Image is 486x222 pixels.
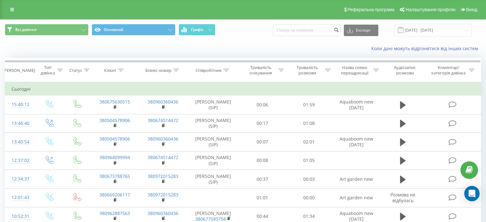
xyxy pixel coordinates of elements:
[371,45,481,51] a: Коли дані можуть відрізнятися вiд інших систем
[405,7,455,12] span: Налаштування профілю
[5,83,481,96] td: Сьогодні
[239,188,286,207] td: 01:01
[291,65,323,76] div: Тривалість розмови
[286,151,332,170] td: 01:05
[338,65,372,76] div: Назва схеми переадресації
[273,25,341,36] input: Пошук за номером
[69,68,82,73] div: Статус
[191,27,204,32] span: Графік
[99,99,130,105] a: 380675630515
[286,114,332,133] td: 01:08
[245,65,277,76] div: Тривалість очікування
[40,65,55,76] div: Тип дзвінка
[145,68,172,73] div: Бізнес номер
[148,210,178,216] a: 380960360436
[286,96,332,114] td: 01:59
[286,170,332,188] td: 00:03
[99,117,130,123] a: 380504578906
[195,216,226,222] a: 380677593758
[12,98,28,111] div: 15:40:12
[466,7,477,12] span: Вихід
[332,170,380,188] td: Аrt garden new
[148,173,178,179] a: 380972015283
[239,151,286,170] td: 00:08
[239,114,286,133] td: 00:17
[12,173,28,185] div: 12:34:37
[12,117,28,130] div: 13:46:40
[239,133,286,151] td: 00:07
[239,96,286,114] td: 00:06
[12,136,28,148] div: 13:40:54
[99,173,130,179] a: 380673788765
[99,136,130,142] a: 380504578906
[148,192,178,198] a: 380972015283
[187,96,239,114] td: [PERSON_NAME] (SIP)
[5,24,89,35] button: Всі дзвінки
[99,210,130,216] a: 380962887563
[15,27,36,32] span: Всі дзвінки
[344,25,378,36] button: Експорт
[386,65,424,76] div: Аудіозапис розмови
[104,68,116,73] div: Клієнт
[390,192,415,203] span: Розмова не відбулась
[148,99,178,105] a: 380960360436
[464,186,480,201] div: Open Intercom Messenger
[187,114,239,133] td: [PERSON_NAME] (SIP)
[348,7,395,12] span: Реферальна програма
[12,154,28,167] div: 12:37:02
[3,68,35,73] div: [PERSON_NAME]
[239,170,286,188] td: 00:37
[187,170,239,188] td: [PERSON_NAME] (SIP)
[332,188,380,207] td: Аrt garden new
[196,68,222,73] div: Співробітник
[92,24,175,35] button: Основний
[179,24,215,35] button: Графік
[12,191,28,204] div: 12:01:43
[148,117,178,123] a: 380674514472
[286,133,332,151] td: 02:01
[286,188,332,207] td: 00:00
[99,154,130,160] a: 380964099994
[187,151,239,170] td: [PERSON_NAME] (SIP)
[332,96,380,114] td: Aquaboom new [DATE]
[99,192,130,198] a: 380669206117
[187,133,239,151] td: [PERSON_NAME] (SIP)
[148,154,178,160] a: 380674514472
[332,133,380,151] td: Aquaboom new [DATE]
[430,65,467,76] div: Коментар/категорія дзвінка
[148,136,178,142] a: 380960360436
